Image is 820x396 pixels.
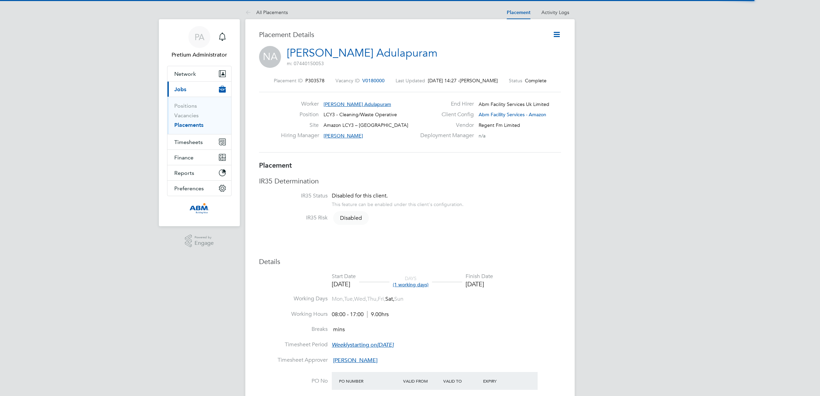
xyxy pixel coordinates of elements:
[281,132,319,139] label: Hiring Manager
[481,375,522,387] div: Expiry
[416,100,474,108] label: End Hirer
[195,240,214,246] span: Engage
[479,122,520,128] span: Regent Fm Limited
[396,77,425,84] label: Last Updated
[324,122,408,128] span: Amazon LCY3 – [GEOGRAPHIC_DATA]
[259,341,328,348] label: Timesheet Period
[324,101,391,107] span: [PERSON_NAME] Adulapuram
[416,132,474,139] label: Deployment Manager
[281,111,319,118] label: Position
[167,134,231,149] button: Timesheets
[259,214,328,221] label: IR35 Risk
[167,26,232,59] a: PAPretium Administrator
[167,66,231,81] button: Network
[332,341,394,348] span: starting on
[245,9,288,15] a: All Placements
[416,122,474,129] label: Vendor
[259,326,328,333] label: Breaks
[479,111,546,118] span: Abm Facility Services - Amazon
[174,154,194,161] span: Finance
[479,101,549,107] span: Abm Facility Services Uk Limited
[385,296,394,302] span: Sat,
[367,311,389,318] span: 9.00hrs
[259,295,328,302] label: Working Days
[377,341,394,348] em: [DATE]
[332,200,464,207] div: This feature can be enabled under this client's configuration.
[167,181,231,196] button: Preferences
[324,133,363,139] span: [PERSON_NAME]
[174,103,197,109] a: Positions
[401,375,442,387] div: Valid From
[259,161,292,169] b: Placement
[167,51,232,59] span: Pretium Administrator
[259,357,328,364] label: Timesheet Approver
[332,280,356,288] div: [DATE]
[167,97,231,134] div: Jobs
[333,211,369,225] span: Disabled
[274,77,303,84] label: Placement ID
[174,170,194,176] span: Reports
[259,311,328,318] label: Working Hours
[354,296,367,302] span: Wed,
[287,60,324,67] span: m: 07440150053
[259,192,328,200] label: IR35 Status
[281,100,319,108] label: Worker
[394,296,403,302] span: Sun
[174,112,199,119] a: Vacancies
[167,165,231,180] button: Reports
[167,82,231,97] button: Jobs
[525,77,547,84] span: Complete
[416,111,474,118] label: Client Config
[333,326,345,333] span: mins
[159,19,240,226] nav: Main navigation
[466,280,493,288] div: [DATE]
[259,30,542,39] h3: Placement Details
[174,139,203,145] span: Timesheets
[466,273,493,280] div: Finish Date
[393,281,429,288] span: (1 working days)
[189,203,209,214] img: abm1-logo-retina.png
[332,296,344,302] span: Mon,
[324,111,397,118] span: LCY3 - Cleaning/Waste Operative
[259,257,561,266] h3: Details
[389,275,432,288] div: DAYS
[509,77,522,84] label: Status
[167,150,231,165] button: Finance
[333,357,377,364] span: [PERSON_NAME]
[259,177,561,185] h3: IR35 Determination
[378,296,385,302] span: Fri,
[174,185,204,192] span: Preferences
[507,10,530,15] a: Placement
[195,33,204,41] span: PA
[332,311,389,318] div: 08:00 - 17:00
[332,341,350,348] em: Weekly
[174,122,203,128] a: Placements
[174,86,186,93] span: Jobs
[336,77,360,84] label: Vacancy ID
[281,122,319,129] label: Site
[541,9,569,15] a: Activity Logs
[367,296,378,302] span: Thu,
[174,71,196,77] span: Network
[442,375,482,387] div: Valid To
[185,235,214,248] a: Powered byEngage
[337,375,401,387] div: PO Number
[332,273,356,280] div: Start Date
[305,77,325,84] span: P303578
[332,192,388,199] span: Disabled for this client.
[167,203,232,214] a: Go to home page
[287,46,437,60] a: [PERSON_NAME] Adulapuram
[259,46,281,68] span: NA
[195,235,214,240] span: Powered by
[362,77,385,84] span: V0180000
[479,133,485,139] span: n/a
[428,77,460,84] span: [DATE] 14:27 -
[344,296,354,302] span: Tue,
[259,377,328,385] label: PO No
[460,77,498,84] span: [PERSON_NAME]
